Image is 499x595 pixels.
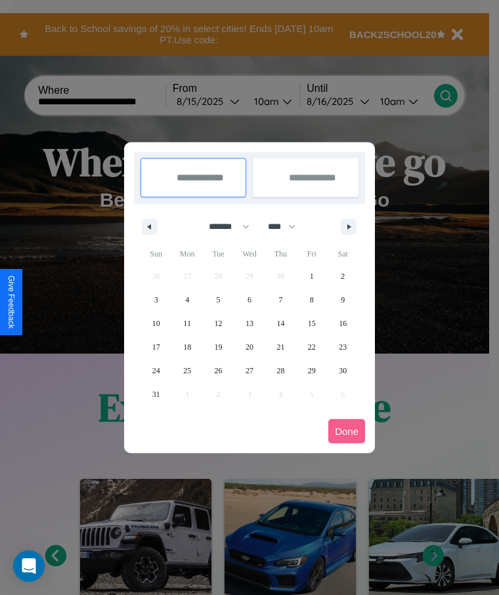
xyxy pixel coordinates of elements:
button: 22 [296,335,327,359]
span: 16 [339,312,347,335]
span: 11 [183,312,191,335]
button: 19 [203,335,234,359]
button: 13 [234,312,265,335]
span: 22 [308,335,316,359]
span: Tue [203,243,234,264]
button: 29 [296,359,327,382]
button: 10 [141,312,171,335]
span: Sun [141,243,171,264]
button: 31 [141,382,171,406]
button: 1 [296,264,327,288]
span: 24 [152,359,160,382]
span: 23 [339,335,347,359]
span: 4 [185,288,189,312]
span: 2 [341,264,345,288]
span: 15 [308,312,316,335]
button: 12 [203,312,234,335]
span: 26 [215,359,223,382]
span: 17 [152,335,160,359]
span: 30 [339,359,347,382]
span: 20 [246,335,253,359]
span: 19 [215,335,223,359]
button: 17 [141,335,171,359]
button: 30 [328,359,358,382]
span: 7 [278,288,282,312]
span: 28 [276,359,284,382]
button: Done [328,419,365,443]
span: Sat [328,243,358,264]
span: 18 [183,335,191,359]
span: 27 [246,359,253,382]
button: 14 [265,312,296,335]
button: 2 [328,264,358,288]
button: 27 [234,359,265,382]
span: 9 [341,288,345,312]
button: 3 [141,288,171,312]
span: 3 [154,288,158,312]
button: 25 [171,359,202,382]
button: 6 [234,288,265,312]
button: 20 [234,335,265,359]
span: 21 [276,335,284,359]
button: 21 [265,335,296,359]
span: 31 [152,382,160,406]
span: 10 [152,312,160,335]
button: 26 [203,359,234,382]
span: 1 [310,264,314,288]
button: 24 [141,359,171,382]
button: 11 [171,312,202,335]
span: Mon [171,243,202,264]
button: 23 [328,335,358,359]
div: Give Feedback [7,276,16,329]
div: Open Intercom Messenger [13,550,45,582]
span: Wed [234,243,265,264]
button: 28 [265,359,296,382]
button: 8 [296,288,327,312]
button: 7 [265,288,296,312]
button: 5 [203,288,234,312]
span: 8 [310,288,314,312]
span: Thu [265,243,296,264]
span: 14 [276,312,284,335]
button: 4 [171,288,202,312]
button: 16 [328,312,358,335]
button: 15 [296,312,327,335]
span: 13 [246,312,253,335]
span: 25 [183,359,191,382]
span: 29 [308,359,316,382]
span: 6 [248,288,251,312]
button: 18 [171,335,202,359]
button: 9 [328,288,358,312]
span: 12 [215,312,223,335]
span: 5 [217,288,221,312]
span: Fri [296,243,327,264]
